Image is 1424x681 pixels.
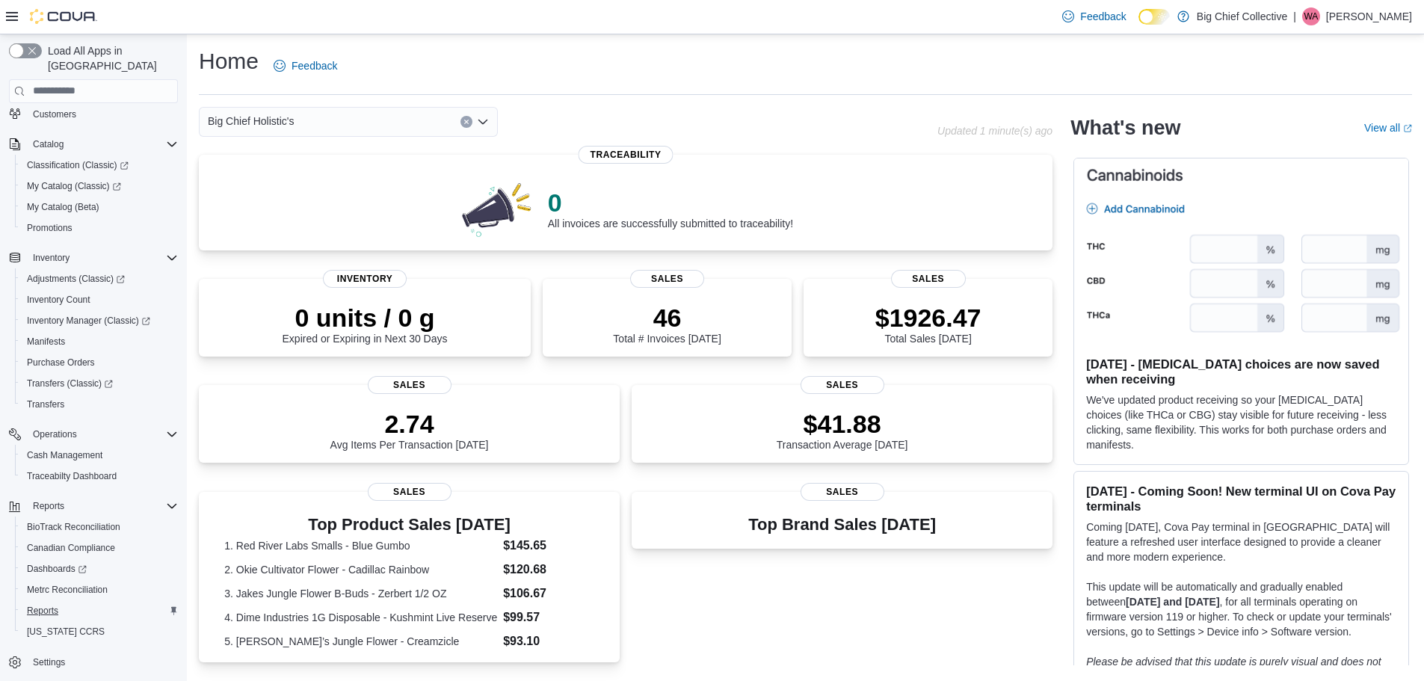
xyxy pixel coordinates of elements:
h3: Top Product Sales [DATE] [224,516,594,534]
span: Adjustments (Classic) [27,273,125,285]
div: Transaction Average [DATE] [777,409,908,451]
a: Traceabilty Dashboard [21,467,123,485]
span: Metrc Reconciliation [27,584,108,596]
span: WA [1304,7,1318,25]
span: Sales [801,483,884,501]
span: Transfers (Classic) [27,378,113,389]
button: Reports [27,497,70,515]
span: [US_STATE] CCRS [27,626,105,638]
span: Dashboards [27,563,87,575]
span: Sales [891,270,966,288]
img: Cova [30,9,97,24]
a: BioTrack Reconciliation [21,518,126,536]
span: Manifests [27,336,65,348]
dd: $93.10 [503,632,594,650]
button: Inventory [27,249,75,267]
span: Catalog [33,138,64,150]
a: Canadian Compliance [21,539,121,557]
a: Settings [27,653,71,671]
span: Promotions [21,219,178,237]
dd: $145.65 [503,537,594,555]
p: 0 [548,188,793,218]
span: Reports [27,605,58,617]
span: Traceabilty Dashboard [21,467,178,485]
span: Inventory Count [27,294,90,306]
span: Customers [27,105,178,123]
button: Metrc Reconciliation [15,579,184,600]
span: Promotions [27,222,73,234]
span: Dashboards [21,560,178,578]
dt: 4. Dime Industries 1G Disposable - Kushmint Live Reserve [224,610,497,625]
button: Catalog [27,135,70,153]
span: Classification (Classic) [21,156,178,174]
div: Wilson Allen [1302,7,1320,25]
button: Inventory Count [15,289,184,310]
span: Inventory Count [21,291,178,309]
a: View allExternal link [1364,122,1412,134]
a: Inventory Count [21,291,96,309]
p: $1926.47 [875,303,981,333]
div: Avg Items Per Transaction [DATE] [330,409,489,451]
a: Transfers [21,395,70,413]
p: Big Chief Collective [1197,7,1287,25]
button: Promotions [15,218,184,238]
button: Reports [3,496,184,517]
a: Purchase Orders [21,354,101,372]
span: BioTrack Reconciliation [27,521,120,533]
a: Cash Management [21,446,108,464]
p: We've updated product receiving so your [MEDICAL_DATA] choices (like THCa or CBG) stay visible fo... [1086,392,1396,452]
span: Sales [630,270,705,288]
span: Sales [368,483,451,501]
p: $41.88 [777,409,908,439]
a: Feedback [1056,1,1132,31]
span: Feedback [1080,9,1126,24]
button: Purchase Orders [15,352,184,373]
div: Total # Invoices [DATE] [613,303,721,345]
dd: $99.57 [503,608,594,626]
button: Canadian Compliance [15,537,184,558]
dt: 5. [PERSON_NAME]’s Jungle Flower - Creamzicle [224,634,497,649]
dd: $106.67 [503,585,594,603]
a: Metrc Reconciliation [21,581,114,599]
dt: 3. Jakes Jungle Flower B-Buds - Zerbert 1/2 OZ [224,586,497,601]
div: All invoices are successfully submitted to traceability! [548,188,793,229]
span: Catalog [27,135,178,153]
div: Expired or Expiring in Next 30 Days [283,303,448,345]
a: Classification (Classic) [21,156,135,174]
span: My Catalog (Classic) [21,177,178,195]
h3: Top Brand Sales [DATE] [748,516,936,534]
span: Load All Apps in [GEOGRAPHIC_DATA] [42,43,178,73]
a: Promotions [21,219,78,237]
span: Big Chief Holistic's [208,112,295,130]
span: Cash Management [21,446,178,464]
span: My Catalog (Beta) [21,198,178,216]
span: Settings [27,653,178,671]
span: Canadian Compliance [21,539,178,557]
a: Feedback [268,51,343,81]
p: | [1293,7,1296,25]
p: 2.74 [330,409,489,439]
h3: [DATE] - Coming Soon! New terminal UI on Cova Pay terminals [1086,484,1396,514]
a: [US_STATE] CCRS [21,623,111,641]
p: Updated 1 minute(s) ago [937,125,1052,137]
a: Dashboards [21,560,93,578]
span: Purchase Orders [21,354,178,372]
p: 0 units / 0 g [283,303,448,333]
span: Customers [33,108,76,120]
span: Inventory [33,252,70,264]
a: Transfers (Classic) [15,373,184,394]
span: Inventory Manager (Classic) [21,312,178,330]
span: Traceabilty Dashboard [27,470,117,482]
span: Reports [33,500,64,512]
span: My Catalog (Beta) [27,201,99,213]
dd: $120.68 [503,561,594,579]
span: Metrc Reconciliation [21,581,178,599]
span: Inventory [323,270,407,288]
button: [US_STATE] CCRS [15,621,184,642]
span: Operations [27,425,178,443]
button: Reports [15,600,184,621]
p: This update will be automatically and gradually enabled between , for all terminals operating on ... [1086,579,1396,639]
a: Inventory Manager (Classic) [15,310,184,331]
button: Open list of options [477,116,489,128]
